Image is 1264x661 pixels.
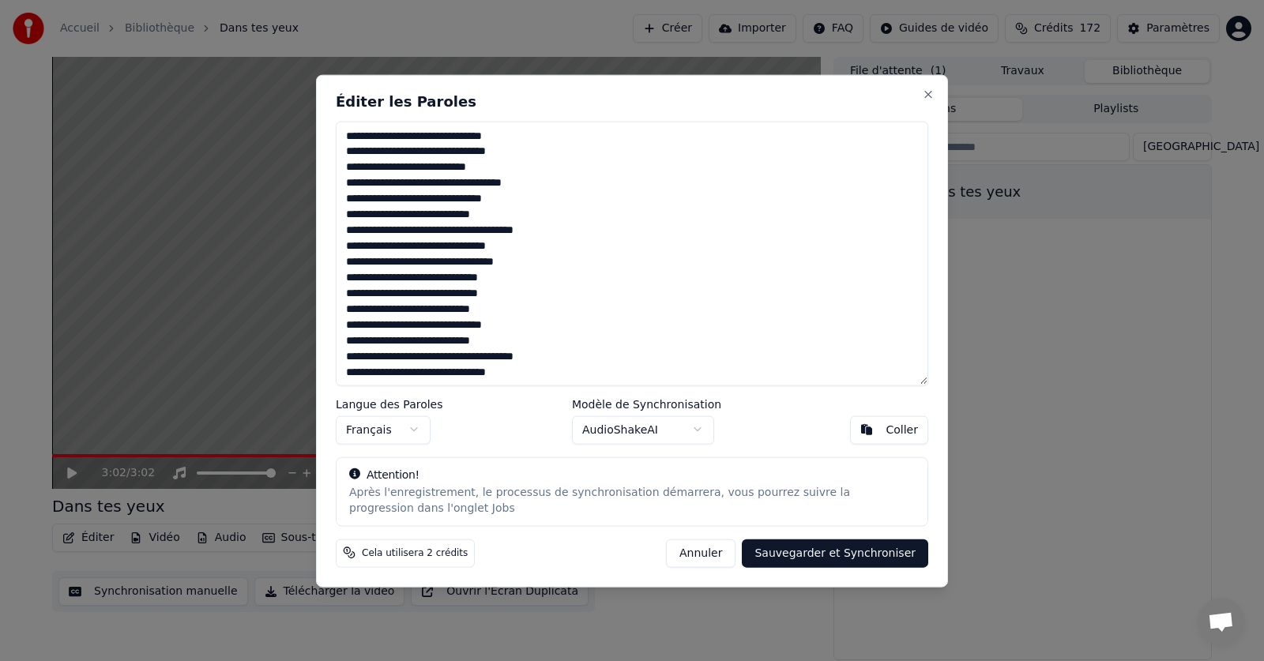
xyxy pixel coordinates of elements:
[666,539,735,567] button: Annuler
[886,422,918,438] div: Coller
[336,94,928,108] h2: Éditer les Paroles
[742,539,928,567] button: Sauvegarder et Synchroniser
[336,398,443,409] label: Langue des Paroles
[349,484,915,516] div: Après l'enregistrement, le processus de synchronisation démarrera, vous pourrez suivre la progres...
[850,415,928,444] button: Coller
[349,467,915,483] div: Attention!
[362,546,468,559] span: Cela utilisera 2 crédits
[572,398,721,409] label: Modèle de Synchronisation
